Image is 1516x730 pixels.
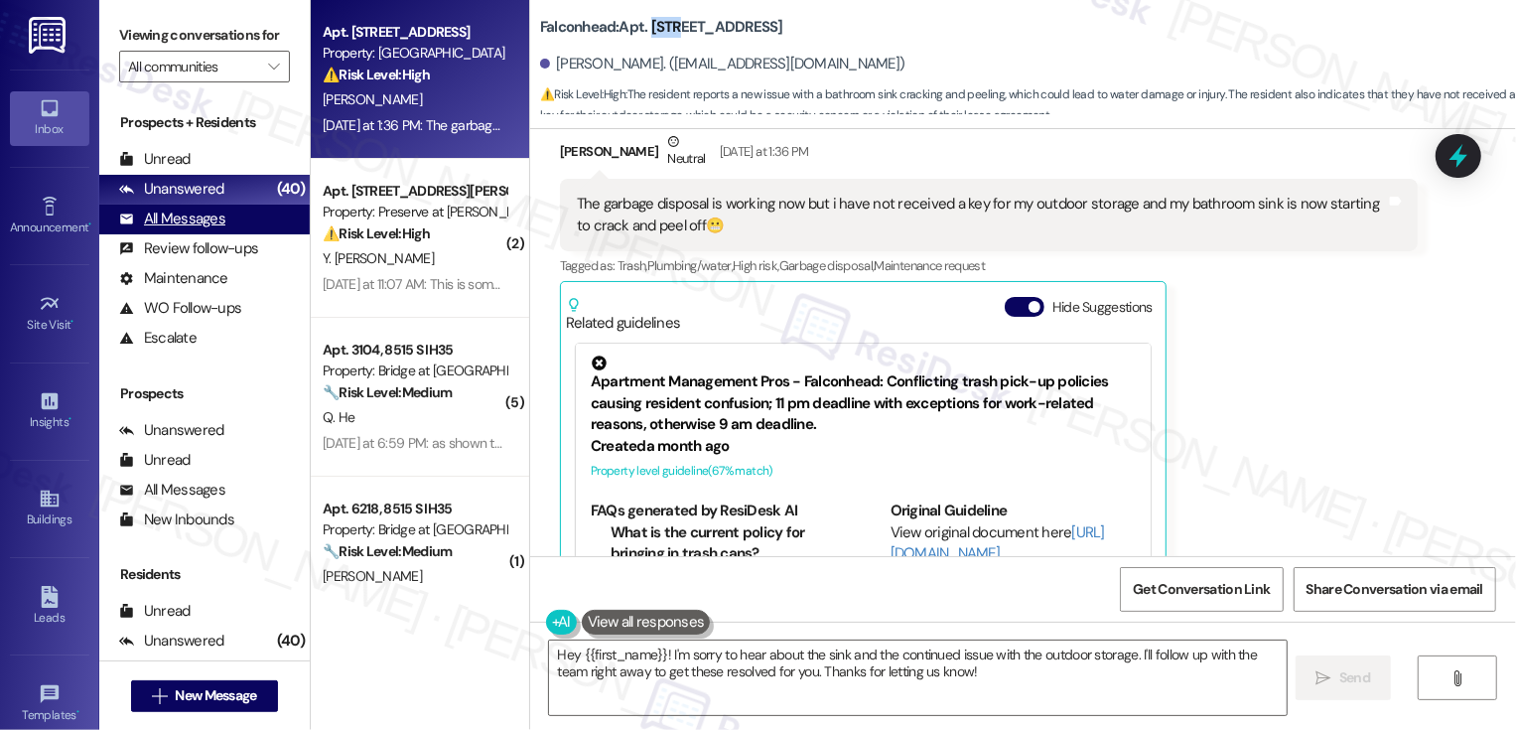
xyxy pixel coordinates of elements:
strong: ⚠️ Risk Level: High [323,224,430,242]
div: [DATE] at 11:07 AM: This is something that I pay for every rent , if they are not going to do it ... [323,275,1138,293]
div: Unread [119,601,191,622]
div: [PERSON_NAME] [560,131,1418,180]
div: Unanswered [119,179,224,200]
label: Viewing conversations for [119,20,290,51]
div: Apt. 6218, 8515 S IH35 [323,499,506,519]
div: View original document here [891,522,1136,565]
div: Created a month ago [591,436,1136,457]
i:  [268,59,279,74]
div: Property: Bridge at [GEOGRAPHIC_DATA] [323,361,506,381]
div: Property: Bridge at [GEOGRAPHIC_DATA] [323,519,506,540]
strong: 🔧 Risk Level: Medium [323,383,452,401]
span: Y. [PERSON_NAME] [323,249,434,267]
div: Prospects [99,383,310,404]
span: Share Conversation via email [1307,579,1483,600]
div: Residents [99,564,310,585]
span: New Message [175,685,256,706]
a: Insights • [10,384,89,438]
div: [DATE] at 1:36 PM [715,141,809,162]
span: Q. He [323,408,355,426]
div: [DATE] at 6:59 PM: as shown there's leftover food residue and plastic scraps in there and rusting... [323,434,918,452]
div: Property: Preserve at [PERSON_NAME][GEOGRAPHIC_DATA] [323,202,506,222]
div: Maintenance [119,268,228,289]
span: : The resident reports a new issue with a bathroom sink cracking and peeling, which could lead to... [540,84,1516,127]
div: Unread [119,149,191,170]
div: All Messages [119,480,225,501]
span: Garbage disposal , [779,257,875,274]
div: Review follow-ups [119,238,258,259]
div: Apartment Management Pros - Falconhead: Conflicting trash pick-up policies causing resident confu... [591,356,1136,435]
div: Apt. [STREET_ADDRESS][PERSON_NAME] [323,181,506,202]
img: ResiDesk Logo [29,17,69,54]
div: Property: [GEOGRAPHIC_DATA] [323,43,506,64]
strong: 🔧 Risk Level: Medium [323,542,452,560]
div: Unanswered [119,631,224,652]
div: Apt. 3104, 8515 S IH35 [323,340,506,361]
strong: ⚠️ Risk Level: High [323,66,430,83]
div: (40) [272,174,310,205]
a: Site Visit • [10,287,89,341]
div: Apt. [STREET_ADDRESS] [323,22,506,43]
textarea: Hey {{first_name}}! I'm sorry to hear about the sink and the continued issue with the outdoor sto... [549,641,1287,715]
div: Property level guideline ( 67 % match) [591,461,1136,482]
strong: ⚠️ Risk Level: High [540,86,625,102]
a: Buildings [10,482,89,535]
label: Hide Suggestions [1052,297,1153,318]
b: FAQs generated by ResiDesk AI [591,501,797,520]
span: [PERSON_NAME] [323,567,422,585]
div: Unanswered [119,420,224,441]
div: (40) [272,626,310,657]
div: Escalate [119,328,197,349]
button: Send [1296,656,1392,700]
span: Maintenance request [875,257,986,274]
a: [URL][DOMAIN_NAME]… [891,522,1105,563]
i:  [1450,670,1465,686]
div: WO Follow-ups [119,298,241,319]
b: Falconhead: Apt. [STREET_ADDRESS] [540,17,783,38]
span: Send [1339,667,1370,688]
input: All communities [128,51,258,82]
i:  [152,688,167,704]
span: • [71,315,74,329]
span: • [69,412,71,426]
button: Share Conversation via email [1294,567,1496,612]
div: Neutral [663,131,709,173]
div: Related guidelines [566,297,681,334]
span: Plumbing/water , [647,257,733,274]
a: Inbox [10,91,89,145]
span: • [88,218,91,231]
i:  [1316,670,1331,686]
div: New Inbounds [119,510,234,530]
li: What is the current policy for bringing in trash cans? [611,522,836,565]
b: Original Guideline [891,501,1008,520]
div: Unread [119,450,191,471]
button: Get Conversation Link [1120,567,1283,612]
div: All Messages [119,209,225,229]
span: Get Conversation Link [1133,579,1270,600]
span: Trash , [618,257,647,274]
div: [DATE] at 1:36 PM: The garbage disposal is working now but i have not received a key for my outdo... [323,116,1304,134]
div: The garbage disposal is working now but i have not received a key for my outdoor storage and my b... [577,194,1386,236]
div: Tagged as: [560,251,1418,280]
span: [PERSON_NAME] [323,90,422,108]
span: • [76,705,79,719]
button: New Message [131,680,278,712]
div: Prospects + Residents [99,112,310,133]
a: Leads [10,580,89,634]
span: High risk , [733,257,779,274]
div: [PERSON_NAME]. ([EMAIL_ADDRESS][DOMAIN_NAME]) [540,54,905,74]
